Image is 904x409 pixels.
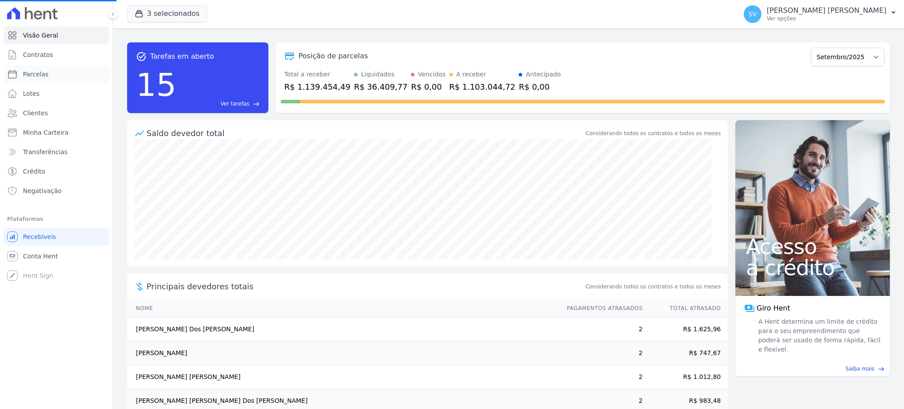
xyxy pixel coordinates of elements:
[4,143,109,161] a: Transferências
[23,50,53,59] span: Contratos
[23,109,48,117] span: Clientes
[767,15,886,22] p: Ver opções
[127,341,558,365] td: [PERSON_NAME]
[284,70,350,79] div: Total a receber
[643,341,728,365] td: R$ 747,67
[456,70,486,79] div: A receber
[558,318,643,341] td: 2
[4,228,109,246] a: Recebíveis
[147,280,584,292] span: Principais devedores totais
[4,104,109,122] a: Clientes
[23,232,56,241] span: Recebíveis
[127,318,558,341] td: [PERSON_NAME] Dos [PERSON_NAME]
[180,100,260,108] a: Ver tarefas east
[23,148,68,156] span: Transferências
[741,365,885,373] a: Saiba mais east
[23,252,58,261] span: Conta Hent
[284,81,350,93] div: R$ 1.139.454,49
[4,65,109,83] a: Parcelas
[586,129,721,137] div: Considerando todos os contratos e todos os meses
[4,182,109,200] a: Negativação
[643,318,728,341] td: R$ 1.625,96
[418,70,445,79] div: Vencidos
[4,27,109,44] a: Visão Geral
[643,299,728,318] th: Total Atrasado
[586,283,721,291] span: Considerando todos os contratos e todos os meses
[4,46,109,64] a: Contratos
[354,81,407,93] div: R$ 36.409,77
[4,124,109,141] a: Minha Carteira
[23,70,49,79] span: Parcelas
[23,31,58,40] span: Visão Geral
[749,11,757,17] span: SV
[136,51,147,62] span: task_alt
[767,6,886,15] p: [PERSON_NAME] [PERSON_NAME]
[519,81,561,93] div: R$ 0,00
[746,236,879,257] span: Acesso
[558,365,643,389] td: 2
[298,51,368,61] div: Posição de parcelas
[757,317,881,354] span: A Hent determina um limite de crédito para o seu empreendimento que poderá ser usado de forma ráp...
[411,81,445,93] div: R$ 0,00
[558,341,643,365] td: 2
[7,214,105,224] div: Plataformas
[845,365,874,373] span: Saiba mais
[253,101,260,107] span: east
[23,167,45,176] span: Crédito
[757,303,790,314] span: Giro Hent
[147,127,584,139] div: Saldo devedor total
[23,128,68,137] span: Minha Carteira
[4,85,109,102] a: Lotes
[361,70,395,79] div: Liquidados
[127,365,558,389] td: [PERSON_NAME] [PERSON_NAME]
[150,51,214,62] span: Tarefas em aberto
[737,2,904,27] button: SV [PERSON_NAME] [PERSON_NAME] Ver opções
[127,299,558,318] th: Nome
[127,5,207,22] button: 3 selecionados
[4,163,109,180] a: Crédito
[643,365,728,389] td: R$ 1.012,80
[23,186,62,195] span: Negativação
[221,100,249,108] span: Ver tarefas
[558,299,643,318] th: Pagamentos Atrasados
[449,81,516,93] div: R$ 1.103.044,72
[4,247,109,265] a: Conta Hent
[878,366,885,372] span: east
[136,62,177,108] div: 15
[526,70,561,79] div: Antecipado
[746,257,879,278] span: a crédito
[23,89,40,98] span: Lotes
